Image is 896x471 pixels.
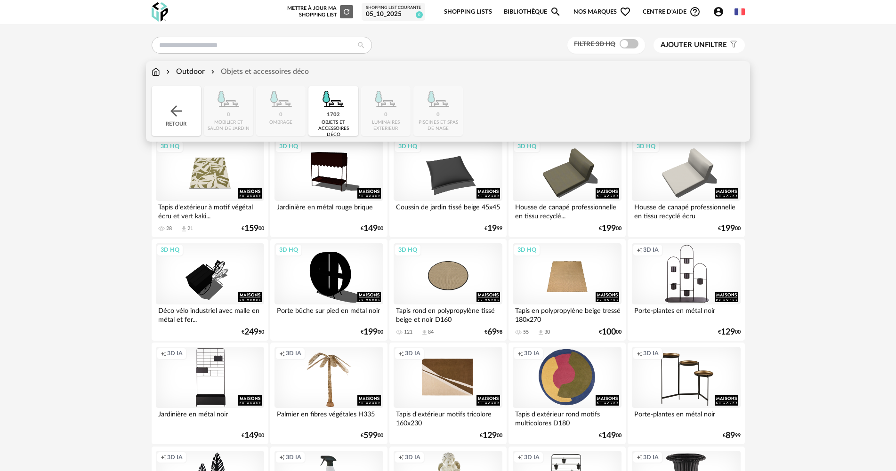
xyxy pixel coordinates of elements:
span: 129 [721,329,735,335]
a: Shopping List courante 05_10_2025 0 [366,5,421,19]
span: 3D IA [286,350,301,357]
span: 129 [483,432,497,439]
div: € 98 [484,329,502,335]
a: 3D HQ Déco vélo industriel avec malle en métal et fer... €24950 [152,239,268,341]
span: 3D IA [643,350,659,357]
a: BibliothèqueMagnify icon [504,1,561,23]
span: 89 [726,432,735,439]
div: € 00 [361,329,383,335]
span: filtre [661,40,727,50]
span: Refresh icon [342,9,351,14]
span: 3D IA [643,246,659,254]
div: objets et accessoires déco [311,120,355,138]
span: 19 [487,225,497,232]
span: Nos marques [573,1,631,23]
span: Creation icon [517,454,523,461]
div: € 00 [242,225,264,232]
div: € 00 [242,432,264,439]
span: Download icon [537,329,544,336]
div: 21 [187,225,193,232]
div: Porte bûche sur pied en métal noir [274,304,383,323]
div: Jardinière en métal rouge brique [274,201,383,220]
span: Creation icon [637,350,642,357]
div: 3D HQ [275,140,302,152]
div: Coussin de jardin tissé beige 45x45 [394,201,502,220]
div: 05_10_2025 [366,10,421,19]
div: Tapis en polypropylène beige tressé 180x270 [513,304,621,323]
span: 249 [244,329,258,335]
div: € 00 [361,225,383,232]
span: Creation icon [279,350,285,357]
span: 149 [602,432,616,439]
a: 3D HQ Tapis rond en polypropylène tissé beige et noir D160 121 Download icon 84 €6998 [389,239,506,341]
div: € 00 [599,432,622,439]
span: 3D IA [524,350,540,357]
span: Creation icon [398,350,404,357]
div: 55 [523,329,529,335]
a: 3D HQ Tapis en polypropylène beige tressé 180x270 55 Download icon 30 €10000 [509,239,625,341]
span: 3D IA [405,454,420,461]
span: Filter icon [727,40,738,50]
a: 3D HQ Jardinière en métal rouge brique €14900 [270,136,387,237]
a: Creation icon 3D IA Jardinière en métal noir €14900 [152,343,268,444]
span: Creation icon [279,454,285,461]
div: Porte-plantes en métal noir [632,408,740,427]
span: Creation icon [637,246,642,254]
div: € 00 [718,225,741,232]
span: 3D IA [286,454,301,461]
a: 3D HQ Tapis d'extérieur à motif végétal écru et vert kaki... 28 Download icon 21 €15900 [152,136,268,237]
div: Shopping List courante [366,5,421,11]
div: € 00 [718,329,741,335]
a: 3D HQ Housse de canapé professionnelle en tissu recyclé écru €19900 [628,136,744,237]
div: € 50 [242,329,264,335]
div: 3D HQ [156,244,184,256]
div: € 00 [480,432,502,439]
span: Creation icon [398,454,404,461]
div: 3D HQ [513,140,541,152]
span: 599 [363,432,378,439]
span: Help Circle Outline icon [689,6,701,17]
span: Heart Outline icon [620,6,631,17]
div: € 99 [723,432,741,439]
span: Creation icon [161,454,166,461]
div: € 00 [361,432,383,439]
div: 30 [544,329,550,335]
span: 100 [602,329,616,335]
div: 3D HQ [156,140,184,152]
span: Filtre 3D HQ [574,41,615,48]
span: Download icon [180,225,187,232]
div: Mettre à jour ma Shopping List [285,5,353,18]
span: Creation icon [517,350,523,357]
div: Tapis d'extérieur à motif végétal écru et vert kaki... [156,201,264,220]
div: 3D HQ [275,244,302,256]
a: 3D HQ Coussin de jardin tissé beige 45x45 €1999 [389,136,506,237]
div: 3D HQ [632,140,660,152]
span: 0 [416,11,423,18]
div: Housse de canapé professionnelle en tissu recyclé écru [632,201,740,220]
div: 3D HQ [394,140,421,152]
span: 159 [244,225,258,232]
img: svg+xml;base64,PHN2ZyB3aWR0aD0iMTYiIGhlaWdodD0iMTYiIHZpZXdCb3g9IjAgMCAxNiAxNiIgZmlsbD0ibm9uZSIgeG... [164,66,172,77]
a: Creation icon 3D IA Tapis d'extérieur rond motifs multicolores D180 €14900 [509,343,625,444]
span: 3D IA [405,350,420,357]
div: 3D HQ [513,244,541,256]
div: Jardinière en métal noir [156,408,264,427]
span: Account Circle icon [713,6,724,17]
span: Ajouter un [661,41,705,48]
a: Creation icon 3D IA Porte-plantes en métal noir €12900 [628,239,744,341]
a: Creation icon 3D IA Palmier en fibres végétales H335 €59900 [270,343,387,444]
span: 3D IA [167,350,183,357]
span: 149 [363,225,378,232]
a: Creation icon 3D IA Porte-plantes en métal noir €8999 [628,343,744,444]
span: Account Circle icon [713,6,728,17]
div: € 00 [599,329,622,335]
button: Ajouter unfiltre Filter icon [654,38,745,53]
span: 199 [721,225,735,232]
div: € 00 [599,225,622,232]
a: 3D HQ Housse de canapé professionnelle en tissu recyclé... €19900 [509,136,625,237]
span: 199 [602,225,616,232]
div: Tapis d'extérieur rond motifs multicolores D180 [513,408,621,427]
div: 121 [404,329,412,335]
span: 149 [244,432,258,439]
span: 3D IA [524,454,540,461]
